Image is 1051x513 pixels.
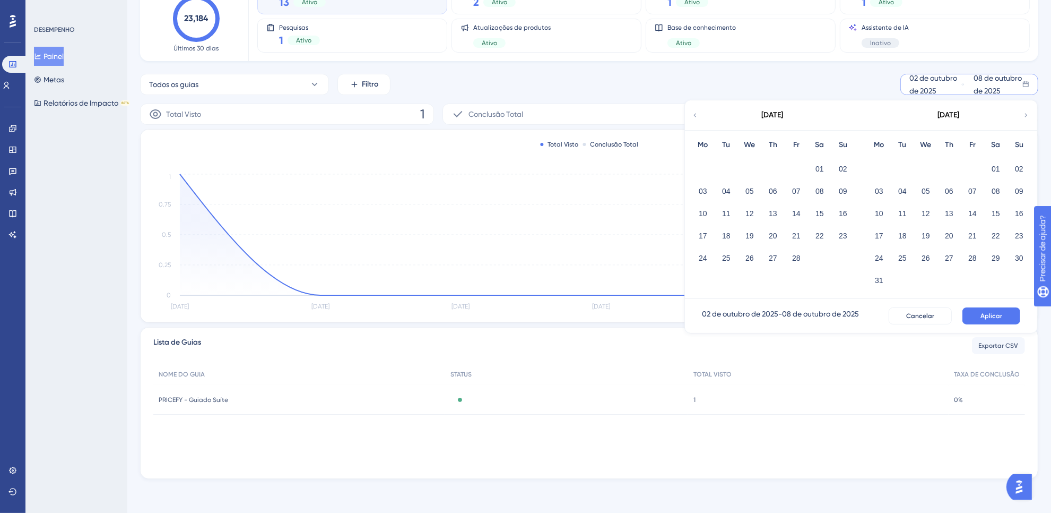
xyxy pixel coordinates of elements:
font: 02 de outubro de 2025 [702,310,778,318]
div: Mo [691,139,715,151]
button: 20 [764,227,782,245]
div: [DATE] [762,109,784,122]
button: Todos os guias [140,74,329,95]
button: Relatórios de ImpactoBETA [34,93,130,113]
button: 20 [940,227,958,245]
div: [DATE] [938,109,960,122]
font: DESEMPENHO [34,26,75,33]
div: Su [831,139,855,151]
button: 23 [834,227,852,245]
button: 28 [963,249,981,267]
button: 01 [811,160,829,178]
button: 19 [741,227,759,245]
button: Painel [34,47,64,66]
button: Cancelar [889,307,952,324]
button: 14 [963,204,981,223]
tspan: [DATE] [592,303,610,311]
font: Lista de Guias [153,338,201,347]
font: Base de conhecimento [667,24,736,31]
button: 02 [1010,160,1028,178]
button: 17 [870,227,888,245]
button: Exportar CSV [972,337,1025,354]
font: Total Visto [548,141,578,148]
button: 09 [1010,182,1028,200]
font: TAXA DE CONCLUSÃO [954,371,1020,378]
button: 05 [741,182,759,200]
font: TOTAL VISTO [693,371,732,378]
button: 26 [917,249,935,267]
font: NOME DO GUIA [159,371,205,378]
button: Aplicar [962,307,1020,324]
div: Sa [984,139,1007,151]
font: Total Visto [166,110,201,118]
button: 24 [694,249,712,267]
font: Aplicar [980,312,1002,320]
tspan: 1 [169,173,171,181]
button: 19 [917,227,935,245]
div: We [914,139,937,151]
div: Th [937,139,961,151]
button: 08 [987,182,1005,200]
font: Inativo [870,39,891,47]
button: 23 [1010,227,1028,245]
div: Su [1007,139,1031,151]
font: Filtro [362,80,379,89]
button: 11 [717,204,735,223]
div: Mo [867,139,891,151]
button: 30 [1010,249,1028,267]
button: 04 [893,182,911,200]
font: Pesquisas [279,24,308,31]
button: 27 [764,249,782,267]
button: 03 [694,182,712,200]
font: 08 de outubro de 2025 [974,74,1022,95]
button: 13 [940,204,958,223]
button: 01 [987,160,1005,178]
button: 02 [834,160,852,178]
tspan: [DATE] [171,303,189,311]
button: 12 [741,204,759,223]
button: 08 [811,182,829,200]
button: 27 [940,249,958,267]
font: Ativo [676,39,691,47]
button: 10 [694,204,712,223]
font: PRICEFY - Guiado Suíte [159,396,228,404]
button: 12 [917,204,935,223]
tspan: [DATE] [451,303,470,311]
font: Todos os guias [149,80,198,89]
font: Ativo [482,39,497,47]
button: 22 [987,227,1005,245]
button: Metas [34,70,64,89]
button: 09 [834,182,852,200]
button: 29 [987,249,1005,267]
div: Tu [715,139,738,151]
button: 15 [811,204,829,223]
button: 14 [787,204,805,223]
font: Relatórios de Impacto [44,99,118,107]
font: Precisar de ajuda? [25,5,91,13]
button: 17 [694,227,712,245]
font: Assistente de IA [862,24,909,31]
button: 13 [764,204,782,223]
button: 07 [787,182,805,200]
font: Atualizações de produtos [473,24,551,31]
tspan: 0.75 [159,201,171,208]
div: Fr [961,139,984,151]
button: 21 [787,227,805,245]
div: Sa [808,139,831,151]
button: 05 [917,182,935,200]
font: Metas [44,75,64,84]
font: 08 de outubro de 2025 [782,310,859,318]
button: 22 [811,227,829,245]
font: 1 [279,34,283,47]
button: 04 [717,182,735,200]
font: Painel [44,52,64,61]
button: 07 [963,182,981,200]
button: 15 [987,204,1005,223]
button: 24 [870,249,888,267]
button: 06 [940,182,958,200]
font: 02 de outubro de 2025 [909,74,957,95]
font: 0% [954,396,963,404]
font: 1 [420,107,425,122]
div: We [738,139,761,151]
